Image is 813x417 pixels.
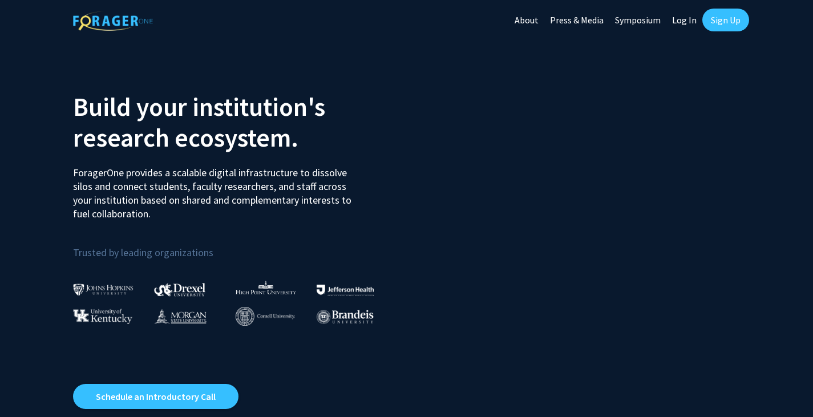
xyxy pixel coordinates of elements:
[154,283,205,296] img: Drexel University
[73,91,398,153] h2: Build your institution's research ecosystem.
[317,310,374,324] img: Brandeis University
[73,309,132,324] img: University of Kentucky
[236,307,295,326] img: Cornell University
[317,285,374,295] img: Thomas Jefferson University
[236,281,296,294] img: High Point University
[154,309,207,323] img: Morgan State University
[73,11,153,31] img: ForagerOne Logo
[73,230,398,261] p: Trusted by leading organizations
[702,9,749,31] a: Sign Up
[73,284,134,295] img: Johns Hopkins University
[73,384,238,409] a: Opens in a new tab
[73,157,359,221] p: ForagerOne provides a scalable digital infrastructure to dissolve silos and connect students, fac...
